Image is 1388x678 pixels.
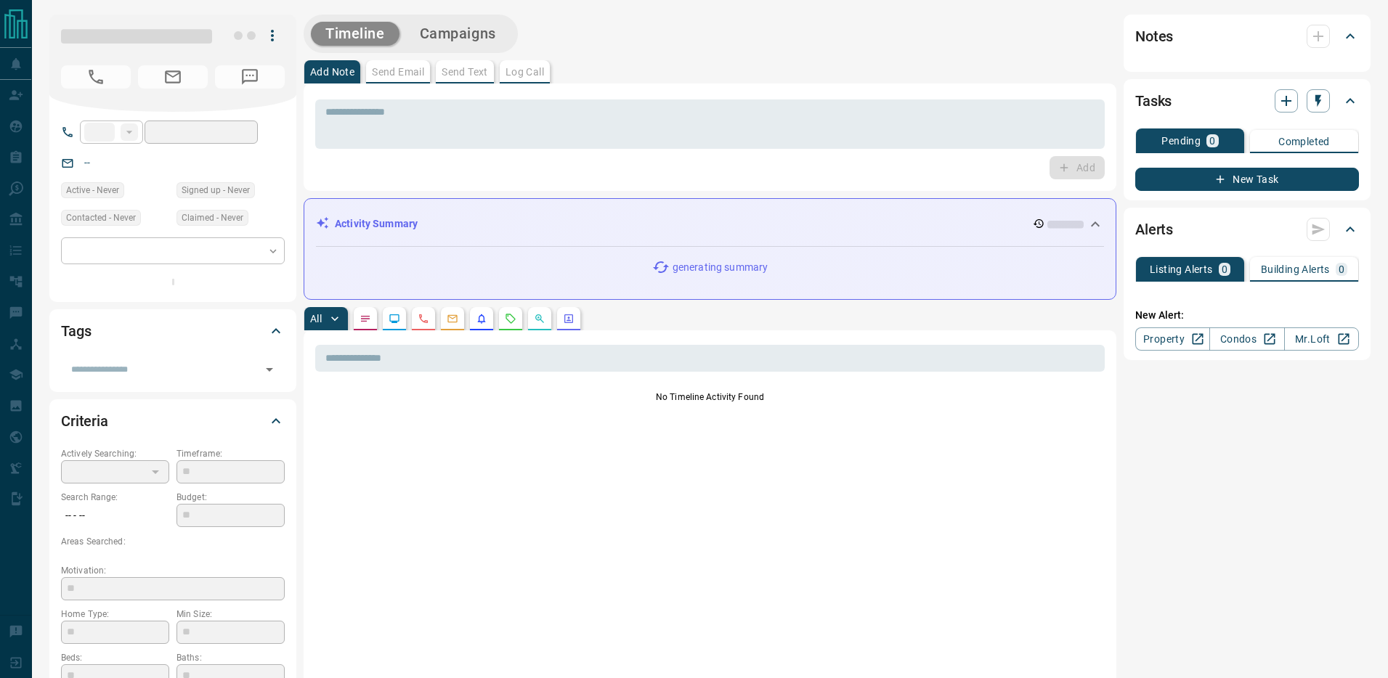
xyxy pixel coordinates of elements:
[310,67,354,77] p: Add Note
[176,491,285,504] p: Budget:
[316,211,1104,237] div: Activity Summary
[84,157,90,168] a: --
[1222,264,1227,274] p: 0
[360,313,371,324] svg: Notes
[447,313,458,324] svg: Emails
[259,359,280,380] button: Open
[61,319,91,343] h2: Tags
[335,216,418,232] p: Activity Summary
[315,391,1105,404] p: No Timeline Activity Found
[61,564,285,577] p: Motivation:
[1209,327,1284,351] a: Condos
[176,447,285,460] p: Timeframe:
[215,65,285,89] span: No Number
[1135,89,1172,113] h2: Tasks
[61,535,285,548] p: Areas Searched:
[1135,218,1173,241] h2: Alerts
[1339,264,1344,274] p: 0
[1135,25,1173,48] h2: Notes
[138,65,208,89] span: No Email
[61,447,169,460] p: Actively Searching:
[1209,136,1215,146] p: 0
[1284,327,1359,351] a: Mr.Loft
[176,608,285,621] p: Min Size:
[389,313,400,324] svg: Lead Browsing Activity
[61,409,108,433] h2: Criteria
[61,491,169,504] p: Search Range:
[476,313,487,324] svg: Listing Alerts
[418,313,429,324] svg: Calls
[1135,308,1359,323] p: New Alert:
[1135,83,1359,118] div: Tasks
[311,22,399,46] button: Timeline
[405,22,511,46] button: Campaigns
[1261,264,1330,274] p: Building Alerts
[182,183,250,197] span: Signed up - Never
[61,404,285,438] div: Criteria
[563,313,575,324] svg: Agent Actions
[534,313,545,324] svg: Opportunities
[61,65,131,89] span: No Number
[673,260,768,275] p: generating summary
[1135,19,1359,54] div: Notes
[1150,264,1213,274] p: Listing Alerts
[182,211,243,225] span: Claimed - Never
[61,651,169,664] p: Beds:
[61,314,285,348] div: Tags
[61,608,169,621] p: Home Type:
[66,211,136,225] span: Contacted - Never
[310,314,322,324] p: All
[176,651,285,664] p: Baths:
[61,504,169,528] p: -- - --
[1135,327,1210,351] a: Property
[66,183,119,197] span: Active - Never
[1135,212,1359,247] div: Alerts
[1161,136,1201,146] p: Pending
[1135,168,1359,191] button: New Task
[1278,136,1330,147] p: Completed
[505,313,516,324] svg: Requests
